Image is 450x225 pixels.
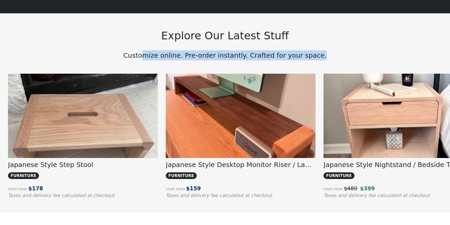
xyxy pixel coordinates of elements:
[166,161,316,169] h5: Japanese Style Desktop Monitor Riser / Laptop Stand
[186,185,201,192] span: $ 159
[8,126,158,133] a: Japanese Style Step Stool - Landscape
[8,161,158,169] h5: Japanese Style Step Stool
[166,193,272,198] small: Taxes and delivery fee calculated at checkout
[166,188,185,191] small: Start from
[360,185,375,192] span: $ 399
[8,74,158,186] img: Japanese Style Step Stool - Landscape
[28,185,43,192] span: $ 178
[166,126,316,133] a: Japanese Style Desktop Monitor Riser - Landscape
[324,188,342,191] small: Start from
[39,29,411,42] h2: Explore Our Latest Stuff
[166,172,197,179] span: FURNITURE
[8,193,114,198] small: Taxes and delivery fee calculated at checkout
[39,50,411,60] p: Customize online. Pre-order instantly. Crafted for your space.
[344,185,357,192] s: $ 480
[8,172,39,179] span: FURNITURE
[324,193,430,198] small: Taxes and delivery fee calculated at checkout
[8,188,27,191] small: Start from
[166,74,316,186] img: Japanese Style Desktop Monitor Riser - Landscape
[324,172,354,179] span: FURNITURE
